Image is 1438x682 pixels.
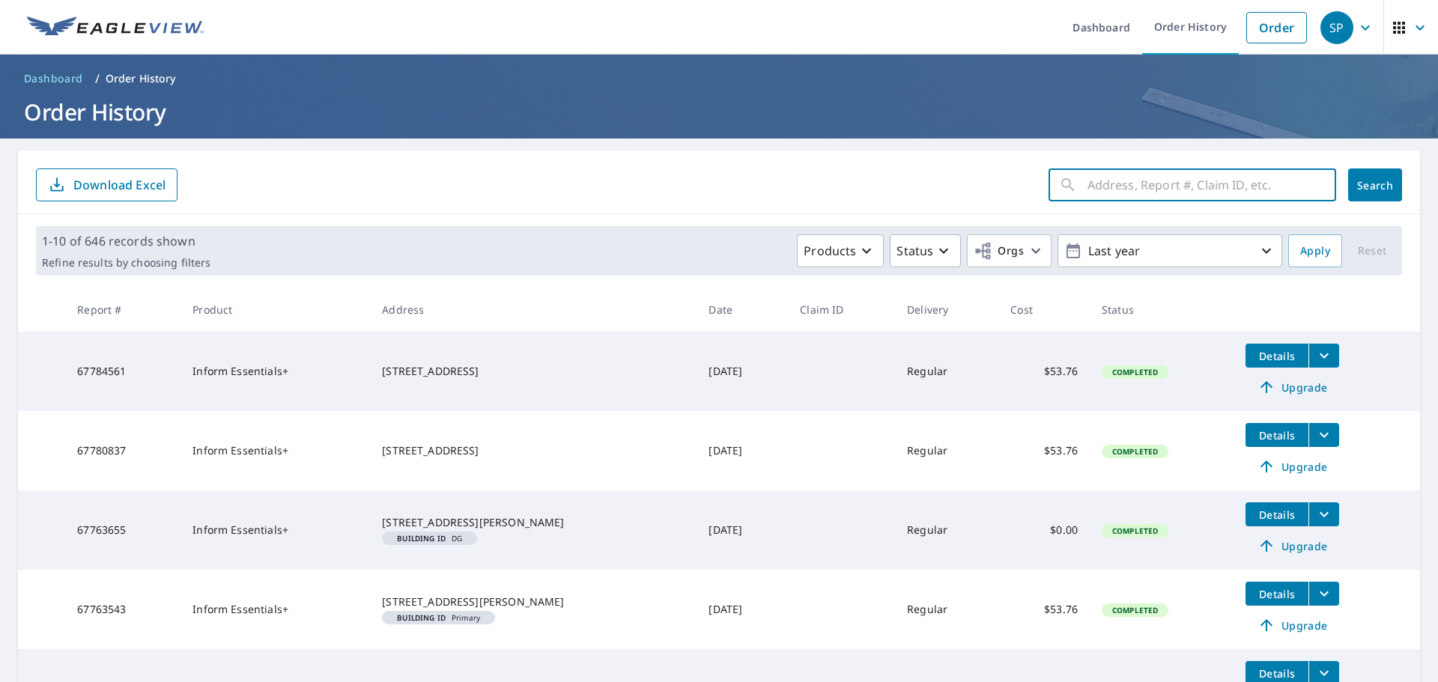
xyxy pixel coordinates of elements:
em: Building ID [397,614,446,621]
p: Status [897,242,933,260]
a: Upgrade [1246,613,1339,637]
button: detailsBtn-67784561 [1246,344,1308,368]
span: Upgrade [1255,616,1330,634]
a: Upgrade [1246,454,1339,478]
div: [STREET_ADDRESS][PERSON_NAME] [382,594,685,609]
th: Status [1090,287,1234,332]
button: detailsBtn-67763543 [1246,582,1308,606]
td: Inform Essentials+ [180,490,370,570]
th: Delivery [895,287,998,332]
h1: Order History [18,97,1420,127]
span: Details [1255,349,1299,363]
span: Primary [388,614,489,621]
span: Orgs [974,242,1024,261]
button: Search [1348,168,1402,201]
td: 67763543 [65,570,180,649]
button: detailsBtn-67763655 [1246,502,1308,526]
a: Dashboard [18,67,89,91]
p: Products [804,242,856,260]
p: Order History [106,71,176,86]
p: 1-10 of 646 records shown [42,232,210,250]
span: DG [388,535,471,542]
span: Upgrade [1255,457,1330,475]
button: Apply [1288,234,1342,267]
span: Completed [1103,446,1167,457]
th: Claim ID [788,287,895,332]
span: Search [1360,178,1390,192]
button: Status [890,234,961,267]
td: Regular [895,332,998,411]
nav: breadcrumb [18,67,1420,91]
a: Upgrade [1246,375,1339,399]
td: Inform Essentials+ [180,570,370,649]
li: / [95,70,100,88]
button: filesDropdownBtn-67763655 [1308,502,1339,526]
th: Cost [998,287,1090,332]
td: 67784561 [65,332,180,411]
td: $53.76 [998,570,1090,649]
a: Order [1246,12,1307,43]
span: Apply [1300,242,1330,261]
td: [DATE] [697,490,788,570]
td: $53.76 [998,332,1090,411]
button: Orgs [967,234,1052,267]
td: Inform Essentials+ [180,332,370,411]
button: filesDropdownBtn-67780837 [1308,423,1339,447]
a: Upgrade [1246,534,1339,558]
td: Inform Essentials+ [180,411,370,490]
td: Regular [895,490,998,570]
button: Download Excel [36,168,178,201]
span: Details [1255,587,1299,601]
p: Refine results by choosing filters [42,256,210,270]
th: Date [697,287,788,332]
td: [DATE] [697,570,788,649]
img: EV Logo [27,16,204,39]
div: [STREET_ADDRESS] [382,364,685,379]
span: Dashboard [24,71,83,86]
button: filesDropdownBtn-67763543 [1308,582,1339,606]
span: Details [1255,508,1299,522]
button: filesDropdownBtn-67784561 [1308,344,1339,368]
span: Completed [1103,367,1167,377]
span: Details [1255,666,1299,681]
th: Report # [65,287,180,332]
span: Upgrade [1255,537,1330,555]
button: Products [797,234,884,267]
td: Regular [895,411,998,490]
span: Details [1255,428,1299,442]
span: Upgrade [1255,378,1330,396]
td: 67780837 [65,411,180,490]
td: 67763655 [65,490,180,570]
td: $0.00 [998,490,1090,570]
td: [DATE] [697,411,788,490]
button: detailsBtn-67780837 [1246,423,1308,447]
td: Regular [895,570,998,649]
div: [STREET_ADDRESS] [382,443,685,458]
p: Download Excel [73,177,166,193]
td: [DATE] [697,332,788,411]
div: [STREET_ADDRESS][PERSON_NAME] [382,515,685,530]
em: Building ID [397,535,446,542]
th: Address [370,287,697,332]
td: $53.76 [998,411,1090,490]
span: Completed [1103,605,1167,615]
span: Completed [1103,526,1167,536]
button: Last year [1058,234,1282,267]
input: Address, Report #, Claim ID, etc. [1087,164,1336,206]
div: SP [1320,11,1353,44]
p: Last year [1082,238,1258,264]
th: Product [180,287,370,332]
